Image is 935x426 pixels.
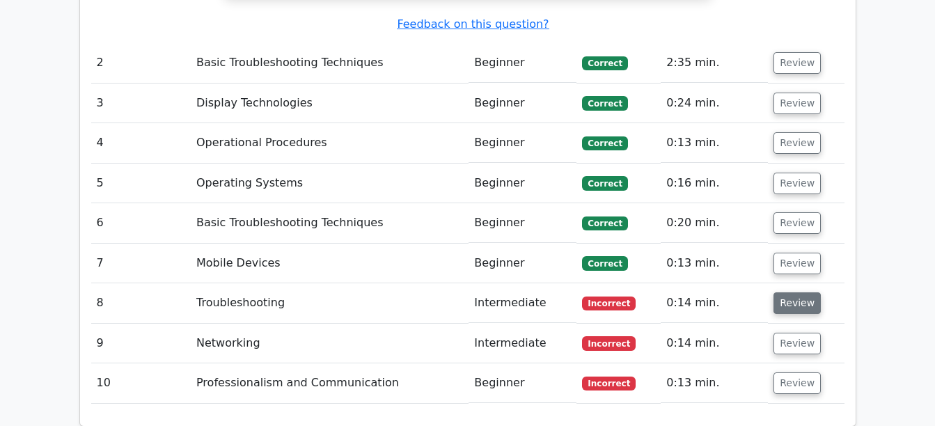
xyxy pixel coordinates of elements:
button: Review [773,372,821,394]
button: Review [773,173,821,194]
button: Review [773,132,821,154]
button: Review [773,212,821,234]
span: Incorrect [582,336,636,350]
td: 9 [91,324,191,363]
td: 0:13 min. [661,244,768,283]
button: Review [773,333,821,354]
td: 3 [91,84,191,123]
td: 10 [91,363,191,403]
td: Beginner [469,363,576,403]
td: 7 [91,244,191,283]
td: Operational Procedures [191,123,469,163]
span: Correct [582,96,627,110]
td: Beginner [469,203,576,243]
td: 2:35 min. [661,43,768,83]
td: Beginner [469,123,576,163]
td: 4 [91,123,191,163]
td: 0:13 min. [661,363,768,403]
td: Networking [191,324,469,363]
span: Correct [582,136,627,150]
button: Review [773,292,821,314]
td: 0:13 min. [661,123,768,163]
td: Basic Troubleshooting Techniques [191,43,469,83]
span: Correct [582,256,627,270]
td: Beginner [469,244,576,283]
td: Beginner [469,43,576,83]
span: Correct [582,176,627,190]
td: 5 [91,164,191,203]
a: Feedback on this question? [397,17,549,31]
td: 0:16 min. [661,164,768,203]
span: Incorrect [582,297,636,310]
td: Beginner [469,164,576,203]
td: Professionalism and Communication [191,363,469,403]
td: Basic Troubleshooting Techniques [191,203,469,243]
td: 0:14 min. [661,324,768,363]
td: 0:24 min. [661,84,768,123]
td: Operating Systems [191,164,469,203]
td: Mobile Devices [191,244,469,283]
td: Intermediate [469,283,576,323]
button: Review [773,93,821,114]
td: Display Technologies [191,84,469,123]
td: 0:14 min. [661,283,768,323]
span: Correct [582,216,627,230]
button: Review [773,52,821,74]
td: 2 [91,43,191,83]
span: Incorrect [582,377,636,390]
td: Intermediate [469,324,576,363]
span: Correct [582,56,627,70]
td: 8 [91,283,191,323]
td: Troubleshooting [191,283,469,323]
button: Review [773,253,821,274]
td: 0:20 min. [661,203,768,243]
td: 6 [91,203,191,243]
td: Beginner [469,84,576,123]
